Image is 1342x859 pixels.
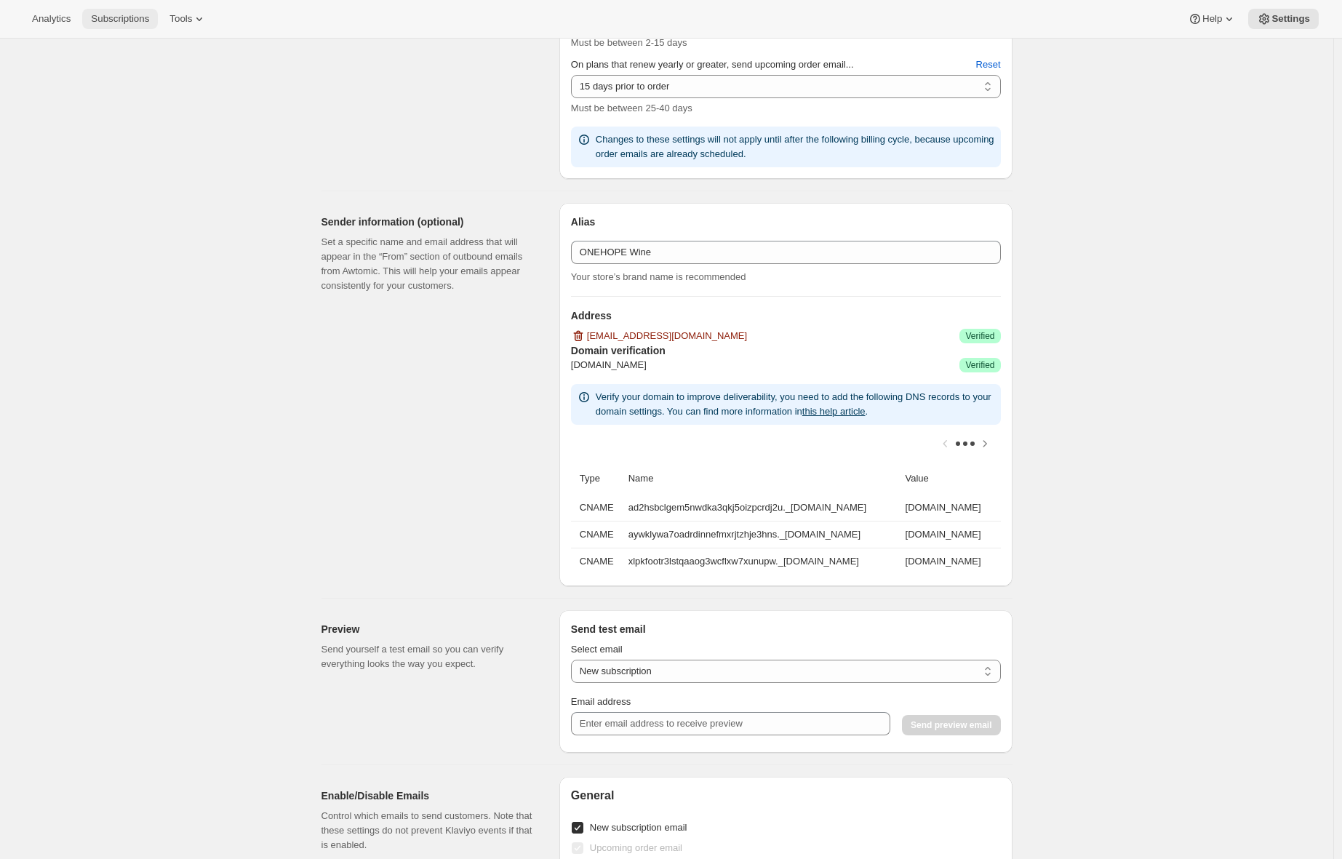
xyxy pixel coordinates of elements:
[1179,9,1245,29] button: Help
[571,712,890,735] input: Enter email address to receive preview
[571,37,687,48] span: Must be between 2-15 days
[596,390,995,419] p: Verify your domain to improve deliverability, you need to add the following DNS records to your d...
[590,842,682,853] span: Upcoming order email
[901,463,1001,495] th: Value
[901,548,1001,575] td: [DOMAIN_NAME]
[967,53,1010,76] button: Reset
[1248,9,1319,29] button: Settings
[624,548,901,575] td: xlpkfootr3lstqaaog3wcflxw7xunupw._[DOMAIN_NAME]
[571,215,1001,229] h3: Alias
[321,788,536,803] h2: Enable/Disable Emails
[321,622,536,636] h2: Preview
[571,358,647,372] span: [DOMAIN_NAME]
[571,788,1001,803] h2: General
[571,308,1001,323] h3: Address
[571,271,746,282] span: Your store’s brand name is recommended
[901,521,1001,548] td: [DOMAIN_NAME]
[571,103,692,113] span: Must be between 25-40 days
[624,463,901,495] th: Name
[91,13,149,25] span: Subscriptions
[976,57,1001,72] span: Reset
[82,9,158,29] button: Subscriptions
[975,434,995,454] button: Scroll table right one column
[161,9,215,29] button: Tools
[624,495,901,521] td: ad2hsbclgem5nwdka3qkj5oizpcrdj2u._[DOMAIN_NAME]
[32,13,71,25] span: Analytics
[587,329,747,343] span: [EMAIL_ADDRESS][DOMAIN_NAME]
[802,406,866,417] a: this help article
[596,132,995,161] p: Changes to these settings will not apply until after the following billing cycle, because upcomin...
[571,644,623,655] span: Select email
[571,463,624,495] th: Type
[321,235,536,293] p: Set a specific name and email address that will appear in the “From” section of outbound emails f...
[562,324,756,348] button: [EMAIL_ADDRESS][DOMAIN_NAME]
[169,13,192,25] span: Tools
[321,215,536,229] h2: Sender information (optional)
[321,642,536,671] p: Send yourself a test email so you can verify everything looks the way you expect.
[571,548,624,575] th: CNAME
[321,809,536,852] p: Control which emails to send customers. Note that these settings do not prevent Klaviyo events if...
[965,330,994,342] span: Verified
[571,521,624,548] th: CNAME
[901,495,1001,521] td: [DOMAIN_NAME]
[624,521,901,548] td: aywklywa7oadrdinnefmxrjtzhje3hns._[DOMAIN_NAME]
[1271,13,1310,25] span: Settings
[965,359,994,371] span: Verified
[590,822,687,833] span: New subscription email
[1202,13,1222,25] span: Help
[571,59,854,70] span: On plans that renew yearly or greater, send upcoming order email...
[571,696,631,707] span: Email address
[23,9,79,29] button: Analytics
[571,343,1001,358] h3: Domain verification
[571,495,624,521] th: CNAME
[571,622,1001,636] h3: Send test email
